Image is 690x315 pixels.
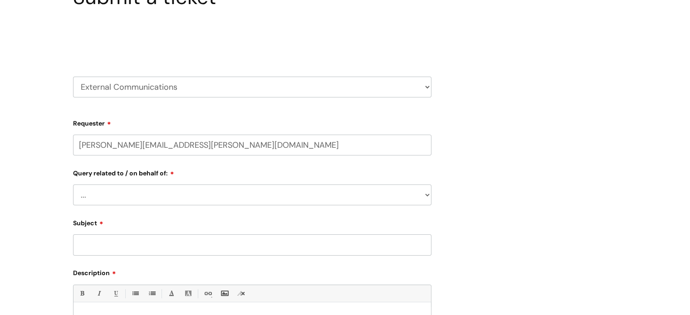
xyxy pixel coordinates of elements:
a: Bold (Ctrl-B) [76,288,88,299]
label: Requester [73,116,431,127]
a: Insert Image... [219,288,230,299]
a: Back Color [182,288,194,299]
a: Font Color [166,288,177,299]
input: Email [73,135,431,155]
a: Remove formatting (Ctrl-\) [235,288,247,299]
a: Italic (Ctrl-I) [93,288,104,299]
a: Underline(Ctrl-U) [110,288,121,299]
label: Subject [73,216,431,227]
a: • Unordered List (Ctrl-Shift-7) [129,288,141,299]
label: Query related to / on behalf of: [73,166,431,177]
label: Description [73,266,431,277]
a: Link [202,288,213,299]
h2: Select issue type [73,30,431,47]
a: 1. Ordered List (Ctrl-Shift-8) [146,288,157,299]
